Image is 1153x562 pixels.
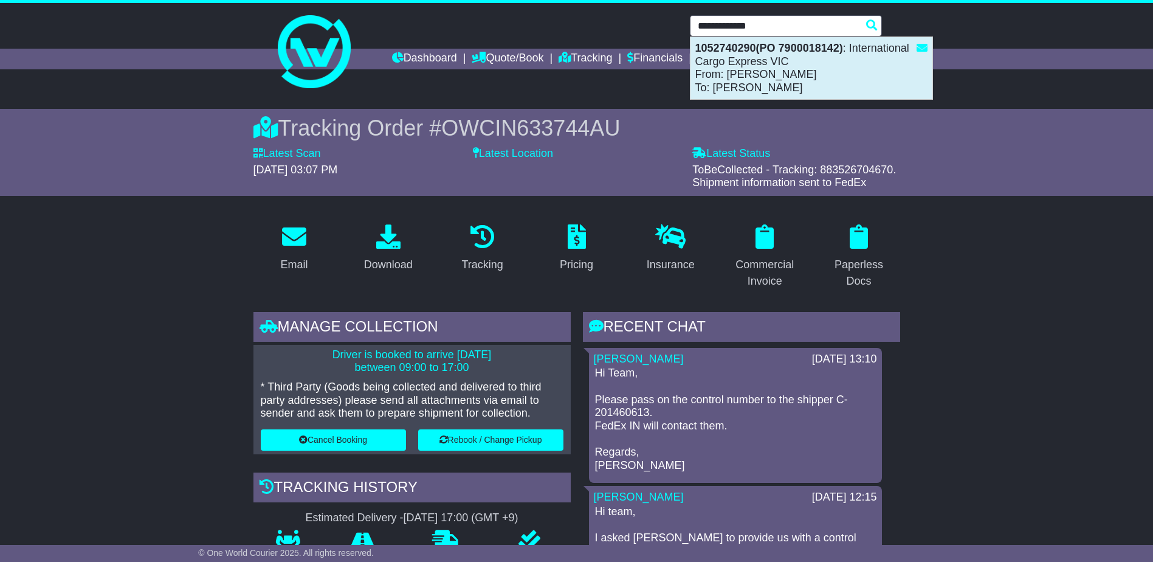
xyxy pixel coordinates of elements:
[732,257,798,290] div: Commercial Invoice
[272,220,315,277] a: Email
[583,312,900,345] div: RECENT CHAT
[461,257,503,273] div: Tracking
[552,220,601,277] a: Pricing
[441,116,620,140] span: OWCIN633744AU
[253,147,321,161] label: Latest Scan
[826,257,892,290] div: Paperless Docs
[280,257,308,273] div: Email
[453,220,511,277] a: Tracking
[392,49,457,69] a: Dashboard
[261,349,563,375] p: Driver is booked to arrive [DATE] between 09:00 to 17:00
[253,512,571,525] div: Estimated Delivery -
[253,312,571,345] div: Manage collection
[364,257,413,273] div: Download
[594,491,684,503] a: [PERSON_NAME]
[261,429,406,451] button: Cancel Booking
[692,164,896,189] span: ToBeCollected - Tracking: 883526704670. Shipment information sent to FedEx
[418,429,563,451] button: Rebook / Change Pickup
[559,49,612,69] a: Tracking
[639,220,703,277] a: Insurance
[253,473,571,505] div: Tracking history
[594,353,684,365] a: [PERSON_NAME]
[595,367,876,472] p: Hi Team, Please pass on the control number to the shipper C-201460613. FedEx IN will contact them...
[356,220,421,277] a: Download
[627,49,683,69] a: Financials
[695,42,843,54] strong: 1052740290(PO 7900018142)
[692,147,770,161] label: Latest Status
[253,164,338,176] span: [DATE] 03:07 PM
[812,353,877,366] div: [DATE] 13:10
[690,37,932,99] div: : International Cargo Express VIC From: [PERSON_NAME] To: [PERSON_NAME]
[473,147,553,161] label: Latest Location
[812,491,877,504] div: [DATE] 12:15
[261,381,563,420] p: * Third Party (Goods being collected and delivered to third party addresses) please send all atta...
[647,257,695,273] div: Insurance
[472,49,543,69] a: Quote/Book
[253,115,900,141] div: Tracking Order #
[724,220,806,294] a: Commercial Invoice
[198,548,374,558] span: © One World Courier 2025. All rights reserved.
[560,257,593,273] div: Pricing
[404,512,518,525] div: [DATE] 17:00 (GMT +9)
[818,220,900,294] a: Paperless Docs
